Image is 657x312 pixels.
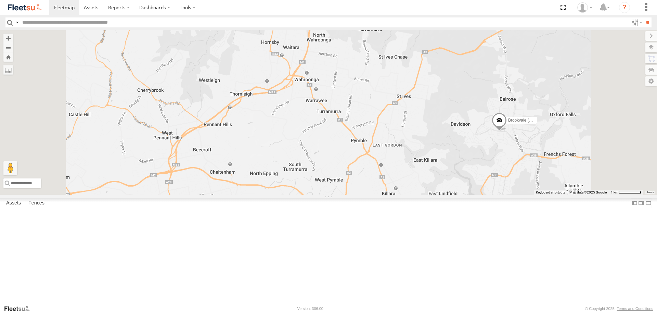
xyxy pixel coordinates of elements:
button: Zoom Home [3,52,13,62]
div: Version: 306.00 [297,307,323,311]
label: Assets [3,199,24,208]
label: Hide Summary Table [645,198,652,208]
button: Keyboard shortcuts [536,190,565,195]
span: 1 km [611,190,618,194]
button: Zoom in [3,34,13,43]
a: Terms and Conditions [617,307,653,311]
label: Fences [25,199,48,208]
div: Matt Mayall [575,2,595,13]
label: Dock Summary Table to the Right [638,198,645,208]
label: Dock Summary Table to the Left [631,198,638,208]
label: Map Settings [645,76,657,86]
div: © Copyright 2025 - [585,307,653,311]
button: Map scale: 1 km per 63 pixels [609,190,643,195]
button: Zoom out [3,43,13,52]
i: ? [619,2,630,13]
label: Search Filter Options [629,17,644,27]
a: Visit our Website [4,305,35,312]
a: Terms (opens in new tab) [647,191,654,194]
span: Brookvale (T10 - [PERSON_NAME]) [508,118,575,123]
img: fleetsu-logo-horizontal.svg [7,3,42,12]
span: Map data ©2025 Google [569,190,607,194]
button: Drag Pegman onto the map to open Street View [3,161,17,175]
label: Measure [3,65,13,75]
label: Search Query [14,17,20,27]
